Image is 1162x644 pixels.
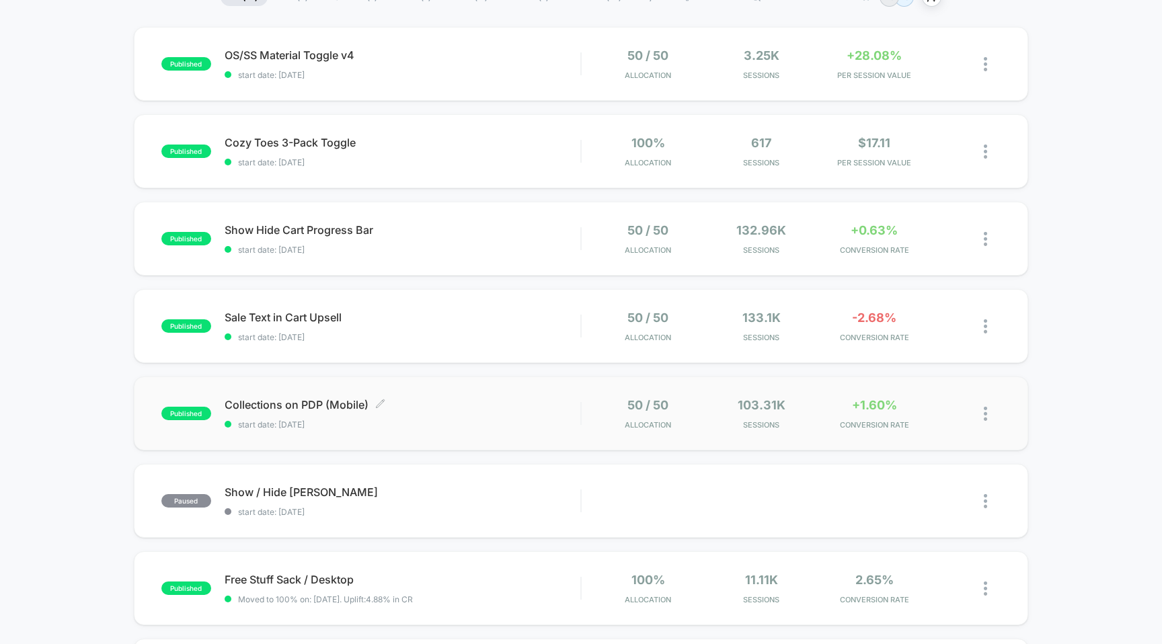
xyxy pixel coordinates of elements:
span: 3.25k [744,48,779,63]
span: 2.65% [855,573,894,587]
span: Collections on PDP (Mobile) [225,398,581,411]
span: paused [161,494,211,508]
span: published [161,581,211,595]
span: published [161,232,211,245]
span: PER SESSION VALUE [821,158,927,167]
span: Sessions [708,71,814,80]
span: 132.96k [736,223,786,237]
span: Cozy Toes 3-Pack Toggle [225,136,581,149]
span: start date: [DATE] [225,419,581,430]
span: Sessions [708,420,814,430]
span: 103.31k [738,398,785,412]
span: OS/SS Material Toggle v4 [225,48,581,62]
span: Allocation [625,158,671,167]
span: CONVERSION RATE [821,245,927,255]
span: 50 / 50 [627,311,668,325]
span: -2.68% [852,311,896,325]
span: PER SESSION VALUE [821,71,927,80]
span: Free Stuff Sack / Desktop [225,573,581,586]
img: close [984,407,987,421]
span: 50 / 50 [627,398,668,412]
span: start date: [DATE] [225,245,581,255]
span: start date: [DATE] [225,70,581,80]
span: start date: [DATE] [225,507,581,517]
span: CONVERSION RATE [821,333,927,342]
span: CONVERSION RATE [821,420,927,430]
span: Sessions [708,333,814,342]
span: start date: [DATE] [225,157,581,167]
span: Allocation [625,595,671,604]
img: close [984,57,987,71]
span: Moved to 100% on: [DATE] . Uplift: 4.88% in CR [238,594,413,604]
img: close [984,319,987,333]
span: Sessions [708,595,814,604]
span: published [161,57,211,71]
span: 617 [751,136,771,150]
img: close [984,494,987,508]
span: CONVERSION RATE [821,595,927,604]
img: close [984,581,987,596]
span: published [161,319,211,333]
span: Allocation [625,245,671,255]
span: +28.08% [847,48,902,63]
span: Allocation [625,333,671,342]
span: $17.11 [858,136,890,150]
span: 50 / 50 [627,223,668,237]
span: Sessions [708,245,814,255]
span: start date: [DATE] [225,332,581,342]
span: +0.63% [851,223,898,237]
img: close [984,232,987,246]
span: Show / Hide [PERSON_NAME] [225,485,581,499]
span: Sale Text in Cart Upsell [225,311,581,324]
span: 133.1k [742,311,781,325]
span: Show Hide Cart Progress Bar [225,223,581,237]
img: close [984,145,987,159]
span: published [161,145,211,158]
span: Allocation [625,420,671,430]
span: 50 / 50 [627,48,668,63]
span: 100% [631,573,665,587]
span: 100% [631,136,665,150]
span: +1.60% [852,398,897,412]
span: Sessions [708,158,814,167]
span: Allocation [625,71,671,80]
span: published [161,407,211,420]
span: 11.11k [745,573,778,587]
